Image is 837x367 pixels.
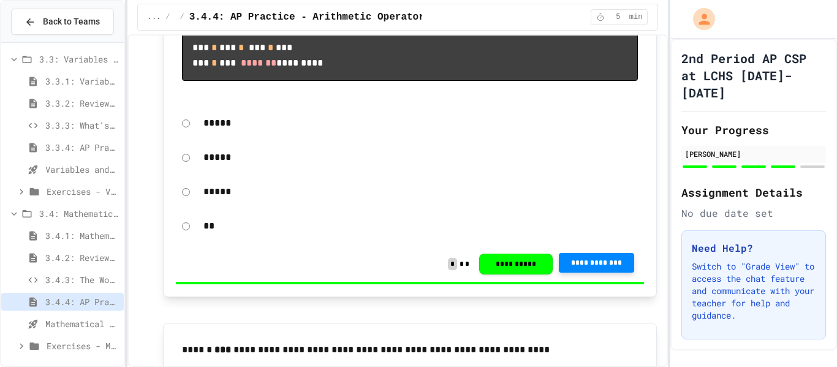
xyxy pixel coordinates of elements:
[45,229,119,242] span: 3.4.1: Mathematical Operators
[45,273,119,286] span: 3.4.3: The World's Worst Farmers Market
[45,163,119,176] span: Variables and Data types - quiz
[180,12,184,22] span: /
[43,15,100,28] span: Back to Teams
[45,251,119,264] span: 3.4.2: Review - Mathematical Operators
[189,10,431,25] span: 3.4.4: AP Practice - Arithmetic Operators
[47,339,119,352] span: Exercises - Mathematical Operators
[148,12,161,22] span: ...
[45,75,119,88] span: 3.3.1: Variables and Data Types
[39,207,119,220] span: 3.4: Mathematical Operators
[165,12,170,22] span: /
[681,121,826,138] h2: Your Progress
[45,97,119,110] span: 3.3.2: Review - Variables and Data Types
[45,317,119,330] span: Mathematical Operators - Quiz
[45,141,119,154] span: 3.3.4: AP Practice - Variables
[47,185,119,198] span: Exercises - Variables and Data Types
[39,53,119,66] span: 3.3: Variables and Data Types
[681,206,826,221] div: No due date set
[45,119,119,132] span: 3.3.3: What's the Type?
[681,184,826,201] h2: Assignment Details
[629,12,643,22] span: min
[45,295,119,308] span: 3.4.4: AP Practice - Arithmetic Operators
[608,12,628,22] span: 5
[681,50,826,101] h1: 2nd Period AP CSP at LCHS [DATE]-[DATE]
[685,148,822,159] div: [PERSON_NAME]
[692,260,816,322] p: Switch to "Grade View" to access the chat feature and communicate with your teacher for help and ...
[680,5,718,33] div: My Account
[692,241,816,255] h3: Need Help?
